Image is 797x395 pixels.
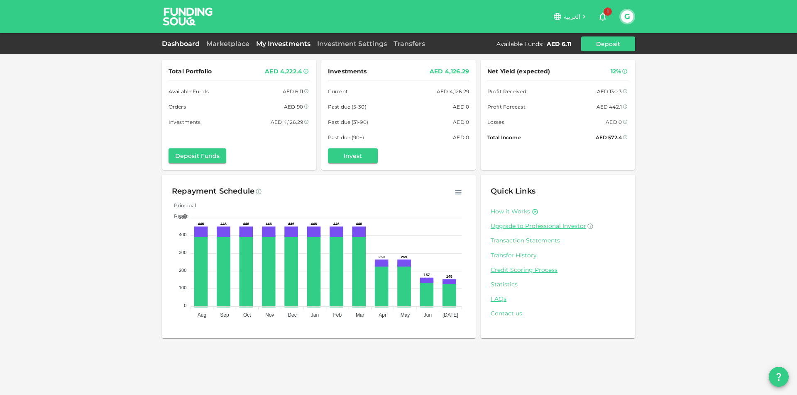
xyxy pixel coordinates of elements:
[597,87,622,96] div: AED 130.3
[328,66,367,77] span: Investments
[265,66,302,77] div: AED 4,222.4
[179,215,186,220] tspan: 500
[179,250,186,255] tspan: 300
[424,312,432,318] tspan: Jun
[203,40,253,48] a: Marketplace
[487,87,526,96] span: Profit Received
[491,222,586,230] span: Upgrade to Professional Investor
[597,102,622,111] div: AED 442.1
[169,118,200,126] span: Investments
[379,312,386,318] tspan: Apr
[437,87,469,96] div: AED 4,126.29
[401,312,410,318] tspan: May
[769,367,789,387] button: question
[179,268,186,273] tspan: 200
[496,40,543,48] div: Available Funds :
[487,133,521,142] span: Total Income
[491,295,625,303] a: FAQs
[487,118,504,126] span: Losses
[356,312,364,318] tspan: Mar
[604,7,612,16] span: 1
[271,118,303,126] div: AED 4,126.29
[547,40,571,48] div: AED 6.11
[198,312,206,318] tspan: Aug
[564,13,580,20] span: العربية
[491,187,535,196] span: Quick Links
[311,312,319,318] tspan: Jan
[328,133,364,142] span: Past due (90+)
[453,102,469,111] div: AED 0
[491,266,625,274] a: Credit Scoring Process
[172,185,254,198] div: Repayment Schedule
[390,40,428,48] a: Transfers
[328,148,378,163] button: Invest
[487,66,550,77] span: Net Yield (expected)
[581,36,635,51] button: Deposit
[328,118,368,126] span: Past due (31-90)
[453,133,469,142] div: AED 0
[314,40,390,48] a: Investment Settings
[169,66,212,77] span: Total Portfolio
[333,312,342,318] tspan: Feb
[169,102,186,111] span: Orders
[169,87,209,96] span: Available Funds
[162,40,203,48] a: Dashboard
[621,10,633,23] button: G
[284,102,303,111] div: AED 90
[443,312,458,318] tspan: [DATE]
[169,148,226,163] button: Deposit Funds
[184,303,186,308] tspan: 0
[491,208,530,216] a: How it Works
[611,66,621,77] div: 12%
[328,87,348,96] span: Current
[596,133,622,142] div: AED 572.4
[265,312,274,318] tspan: Nov
[491,281,625,288] a: Statistics
[253,40,314,48] a: My Investments
[243,312,251,318] tspan: Oct
[491,252,625,259] a: Transfer History
[220,312,229,318] tspan: Sep
[491,222,625,230] a: Upgrade to Professional Investor
[453,118,469,126] div: AED 0
[168,213,188,219] span: Profit
[179,285,186,290] tspan: 100
[179,232,186,237] tspan: 400
[328,102,367,111] span: Past due (5-30)
[487,102,526,111] span: Profit Forecast
[491,310,625,317] a: Contact us
[288,312,296,318] tspan: Dec
[283,87,303,96] div: AED 6.11
[168,202,196,208] span: Principal
[491,237,625,245] a: Transaction Statements
[430,66,469,77] div: AED 4,126.29
[606,118,622,126] div: AED 0
[594,8,611,25] button: 1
